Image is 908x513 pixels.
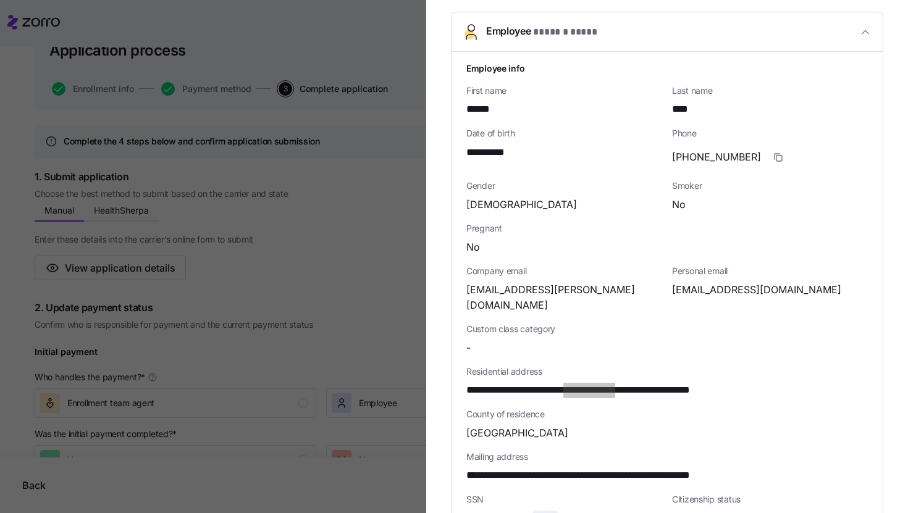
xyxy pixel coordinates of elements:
[672,197,686,212] span: No
[466,62,868,75] h1: Employee info
[466,127,662,140] span: Date of birth
[466,282,662,313] span: [EMAIL_ADDRESS][PERSON_NAME][DOMAIN_NAME]
[672,180,868,192] span: Smoker
[466,240,480,255] span: No
[466,265,662,277] span: Company email
[466,408,868,420] span: County of residence
[466,493,662,506] span: SSN
[466,451,868,463] span: Mailing address
[672,265,868,277] span: Personal email
[466,365,868,378] span: Residential address
[466,340,471,356] span: -
[672,127,868,140] span: Phone
[466,180,662,192] span: Gender
[672,282,841,298] span: [EMAIL_ADDRESS][DOMAIN_NAME]
[466,323,662,335] span: Custom class category
[466,197,577,212] span: [DEMOGRAPHIC_DATA]
[672,149,761,165] span: [PHONE_NUMBER]
[672,493,868,506] span: Citizenship status
[466,222,868,235] span: Pregnant
[486,23,597,40] span: Employee
[466,425,568,441] span: [GEOGRAPHIC_DATA]
[672,85,868,97] span: Last name
[466,85,662,97] span: First name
